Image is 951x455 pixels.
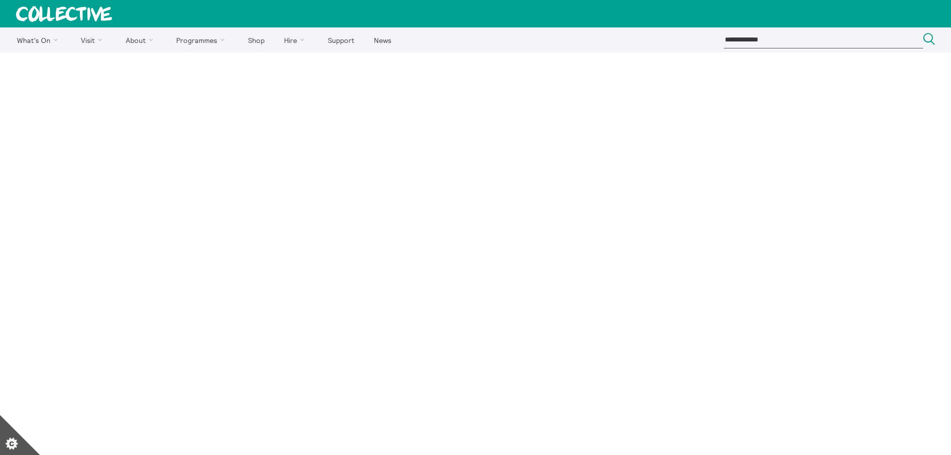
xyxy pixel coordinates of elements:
[117,27,166,52] a: About
[8,27,70,52] a: What's On
[168,27,238,52] a: Programmes
[276,27,317,52] a: Hire
[365,27,400,52] a: News
[319,27,363,52] a: Support
[239,27,273,52] a: Shop
[72,27,115,52] a: Visit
